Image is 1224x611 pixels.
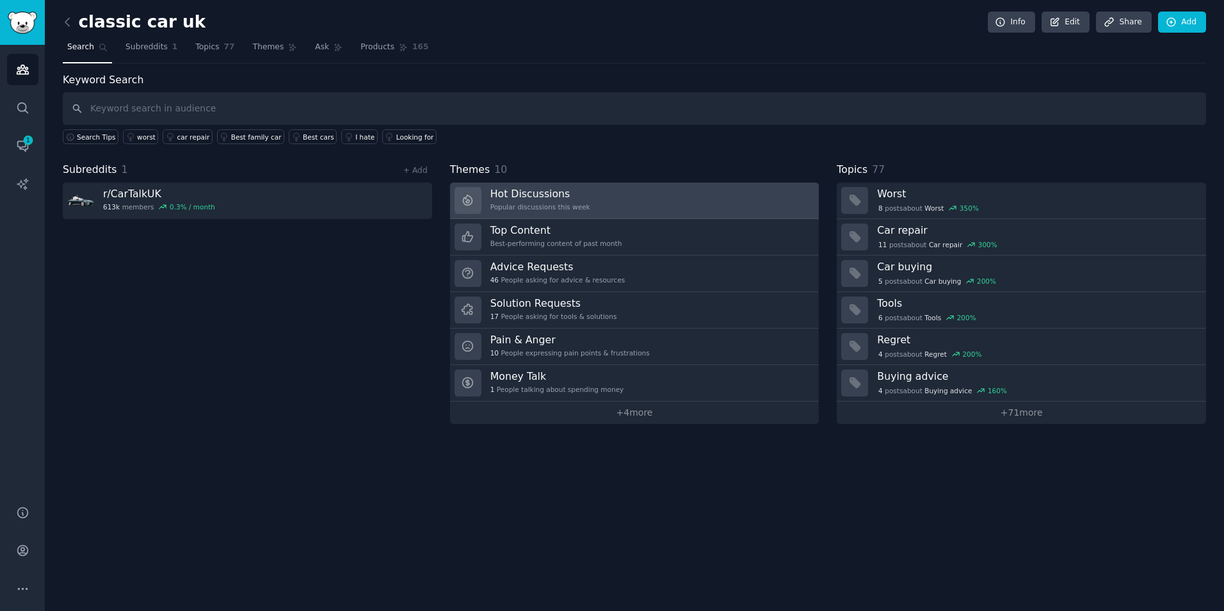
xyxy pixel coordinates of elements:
[412,42,429,53] span: 165
[877,224,1197,237] h3: Car repair
[924,350,947,359] span: Regret
[837,365,1206,402] a: Buying advice4postsaboutBuying advice160%
[63,37,112,63] a: Search
[355,133,374,142] div: I hate
[978,240,997,249] div: 300 %
[67,187,94,214] img: CarTalkUK
[877,333,1197,346] h3: Regret
[988,386,1007,395] div: 160 %
[125,42,168,53] span: Subreddits
[382,129,437,144] a: Looking for
[450,219,819,256] a: Top ContentBest-performing content of past month
[63,92,1206,125] input: Keyword search in audience
[67,42,94,53] span: Search
[289,129,337,144] a: Best cars
[341,129,378,144] a: I hate
[450,162,490,178] span: Themes
[248,37,302,63] a: Themes
[490,385,624,394] div: People talking about spending money
[490,239,622,248] div: Best-performing content of past month
[122,163,128,175] span: 1
[837,292,1206,329] a: Tools6postsaboutTools200%
[1042,12,1090,33] a: Edit
[1158,12,1206,33] a: Add
[837,402,1206,424] a: +71more
[490,333,650,346] h3: Pain & Anger
[123,129,158,144] a: worst
[877,348,983,360] div: post s about
[837,329,1206,365] a: Regret4postsaboutRegret200%
[494,163,507,175] span: 10
[22,136,34,145] span: 1
[450,365,819,402] a: Money Talk1People talking about spending money
[837,219,1206,256] a: Car repair11postsaboutCar repair300%
[253,42,284,53] span: Themes
[103,202,120,211] span: 613k
[310,37,347,63] a: Ask
[490,275,625,284] div: People asking for advice & resources
[924,204,944,213] span: Worst
[490,385,495,394] span: 1
[450,256,819,292] a: Advice Requests46People asking for advice & resources
[837,256,1206,292] a: Car buying5postsaboutCar buying200%
[877,260,1197,273] h3: Car buying
[962,350,981,359] div: 200 %
[303,133,334,142] div: Best cars
[877,239,998,250] div: post s about
[877,370,1197,383] h3: Buying advice
[929,240,962,249] span: Car repair
[977,277,996,286] div: 200 %
[988,12,1035,33] a: Info
[63,12,205,33] h2: classic car uk
[8,12,37,34] img: GummySearch logo
[356,37,433,63] a: Products165
[957,313,976,322] div: 200 %
[490,202,590,211] div: Popular discussions this week
[877,202,979,214] div: post s about
[450,402,819,424] a: +4more
[877,275,997,287] div: post s about
[63,162,117,178] span: Subreddits
[490,187,590,200] h3: Hot Discussions
[878,313,883,322] span: 6
[1096,12,1151,33] a: Share
[121,37,182,63] a: Subreddits1
[877,187,1197,200] h3: Worst
[137,133,156,142] div: worst
[837,162,867,178] span: Topics
[878,277,883,286] span: 5
[63,183,432,219] a: r/CarTalkUK613kmembers0.3% / month
[103,202,215,211] div: members
[490,297,617,310] h3: Solution Requests
[878,386,883,395] span: 4
[191,37,239,63] a: Topics77
[217,129,284,144] a: Best family car
[224,42,235,53] span: 77
[878,350,883,359] span: 4
[924,277,961,286] span: Car buying
[924,313,941,322] span: Tools
[63,129,118,144] button: Search Tips
[490,348,650,357] div: People expressing pain points & frustrations
[924,386,972,395] span: Buying advice
[231,133,282,142] div: Best family car
[837,183,1206,219] a: Worst8postsaboutWorst350%
[490,260,625,273] h3: Advice Requests
[490,224,622,237] h3: Top Content
[490,370,624,383] h3: Money Talk
[490,275,499,284] span: 46
[872,163,885,175] span: 77
[177,133,209,142] div: car repair
[878,204,883,213] span: 8
[172,42,178,53] span: 1
[360,42,394,53] span: Products
[877,385,1008,396] div: post s about
[163,129,212,144] a: car repair
[7,130,38,161] a: 1
[450,183,819,219] a: Hot DiscussionsPopular discussions this week
[77,133,116,142] span: Search Tips
[877,297,1197,310] h3: Tools
[960,204,979,213] div: 350 %
[63,74,143,86] label: Keyword Search
[877,312,977,323] div: post s about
